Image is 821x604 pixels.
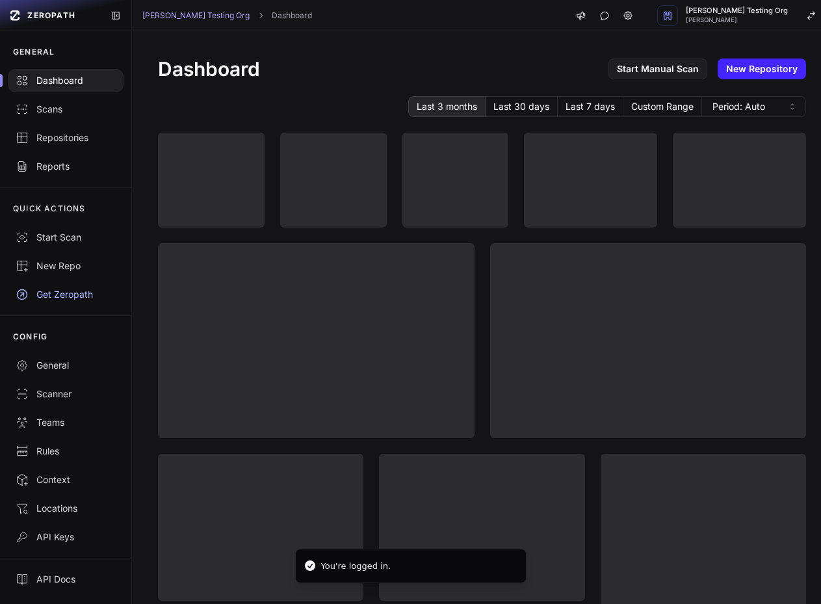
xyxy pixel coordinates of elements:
div: Dashboard [16,74,116,87]
div: New Repo [16,259,116,272]
div: Locations [16,502,116,515]
div: Context [16,473,116,486]
div: Rules [16,445,116,458]
div: Scanner [16,387,116,400]
span: [PERSON_NAME] Testing Org [686,7,788,14]
button: Custom Range [623,96,702,117]
a: ZEROPATH [5,5,100,26]
button: Last 3 months [408,96,486,117]
div: Teams [16,416,116,429]
div: Scans [16,103,116,116]
a: Start Manual Scan [608,59,707,79]
div: General [16,359,116,372]
a: [PERSON_NAME] Testing Org [142,10,250,21]
span: Period: Auto [712,100,765,113]
svg: caret sort, [787,101,798,112]
button: Last 30 days [486,96,558,117]
svg: chevron right, [256,11,265,20]
span: ZEROPATH [27,10,75,21]
div: Reports [16,160,116,173]
p: CONFIG [13,332,47,342]
a: Dashboard [272,10,312,21]
a: New Repository [718,59,806,79]
div: Repositories [16,131,116,144]
p: GENERAL [13,47,55,57]
h1: Dashboard [158,57,260,81]
div: API Keys [16,531,116,544]
nav: breadcrumb [142,10,312,21]
div: Start Scan [16,231,116,244]
span: [PERSON_NAME] [686,17,788,23]
button: Last 7 days [558,96,623,117]
div: You're logged in. [321,560,391,573]
p: QUICK ACTIONS [13,204,86,214]
div: API Docs [16,573,116,586]
div: Get Zeropath [16,288,116,301]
